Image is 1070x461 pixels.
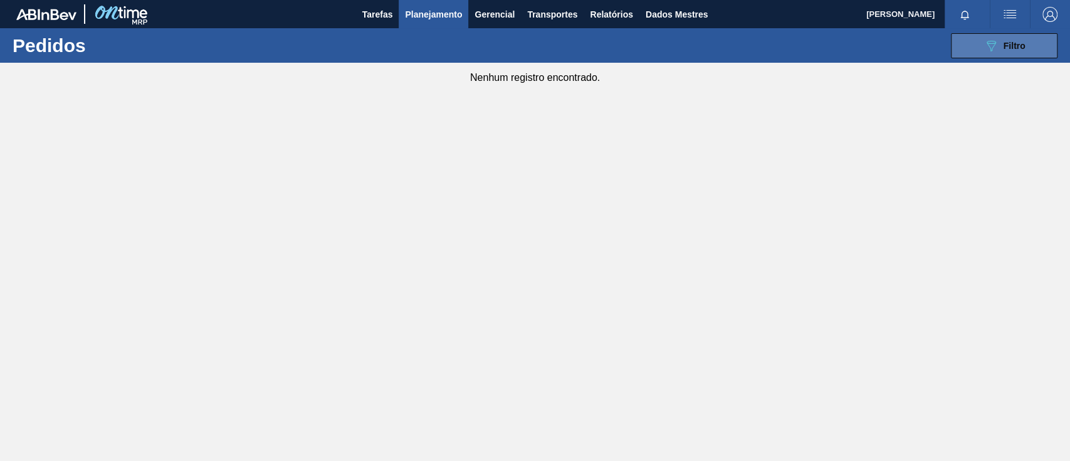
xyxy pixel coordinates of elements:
[866,9,935,19] font: [PERSON_NAME]
[1042,7,1057,22] img: Sair
[405,9,462,19] font: Planejamento
[470,72,600,83] font: Nenhum registro encontrado.
[1002,7,1017,22] img: ações do usuário
[13,35,86,56] font: Pedidos
[16,9,76,20] img: TNhmsLtSVTkK8tSr43FrP2fwEKptu5GPRR3wAAAABJRU5ErkJggg==
[646,9,708,19] font: Dados Mestres
[527,9,577,19] font: Transportes
[1004,41,1025,51] font: Filtro
[475,9,515,19] font: Gerencial
[362,9,393,19] font: Tarefas
[945,6,985,23] button: Notificações
[590,9,632,19] font: Relatórios
[951,33,1057,58] button: Filtro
